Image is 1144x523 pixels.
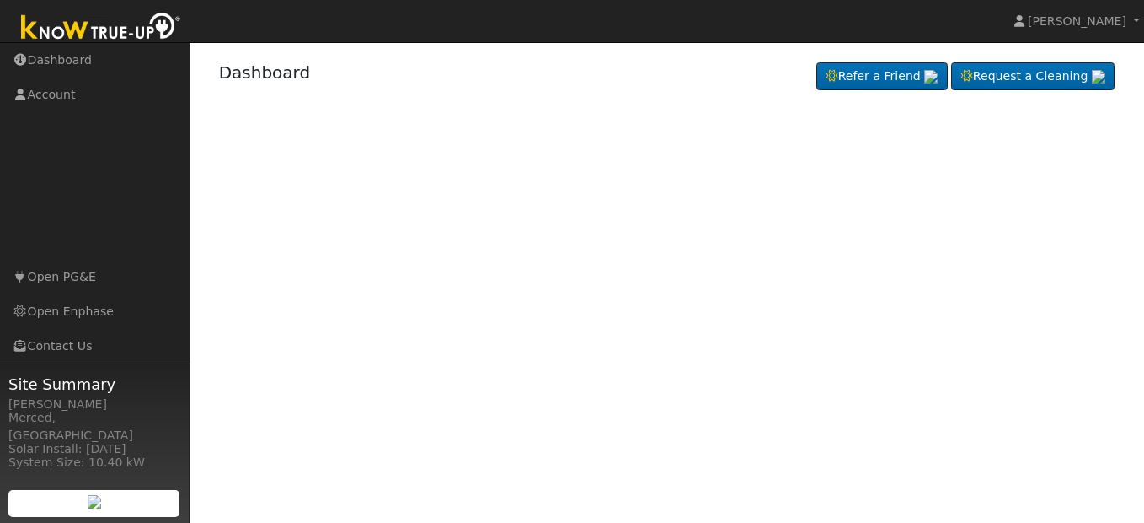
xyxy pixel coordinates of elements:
[8,454,180,472] div: System Size: 10.40 kW
[8,373,180,396] span: Site Summary
[219,62,311,83] a: Dashboard
[8,440,180,458] div: Solar Install: [DATE]
[1092,70,1105,84] img: retrieve
[1028,14,1126,28] span: [PERSON_NAME]
[924,70,938,84] img: retrieve
[8,396,180,413] div: [PERSON_NAME]
[951,62,1115,91] a: Request a Cleaning
[816,62,948,91] a: Refer a Friend
[8,409,180,445] div: Merced, [GEOGRAPHIC_DATA]
[13,9,190,47] img: Know True-Up
[88,495,101,509] img: retrieve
